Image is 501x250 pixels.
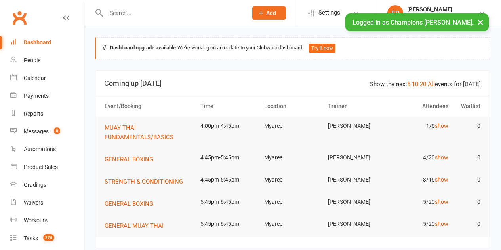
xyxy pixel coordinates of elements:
th: Trainer [324,96,388,116]
span: 8 [54,127,60,134]
div: Calendar [24,75,46,81]
td: 4:45pm-5:45pm [197,148,261,167]
td: [PERSON_NAME] [324,170,388,189]
div: Tasks [24,235,38,241]
a: Gradings [10,176,84,194]
td: [PERSON_NAME] [324,215,388,233]
th: Waitlist [452,96,484,116]
input: Search... [104,8,242,19]
a: show [435,176,448,183]
td: 0 [452,117,484,135]
td: 5:45pm-6:45pm [197,193,261,211]
span: Settings [318,4,340,22]
a: Product Sales [10,158,84,176]
td: 4/20 [388,148,452,167]
div: [PERSON_NAME] [407,6,479,13]
span: GENERAL MUAY THAI [105,222,164,229]
td: Myaree [261,215,324,233]
button: GENERAL BOXING [105,155,159,164]
td: Myaree [261,148,324,167]
div: Dashboard [24,39,51,45]
div: Reports [24,110,43,117]
div: Workouts [24,217,48,223]
button: STRENGTH & CONDITIONING [105,177,189,186]
button: GENERAL BOXING [105,199,159,208]
td: 0 [452,193,484,211]
a: show [435,154,448,161]
a: Clubworx [10,8,29,28]
a: People [10,51,84,69]
a: Tasks 270 [10,229,84,247]
a: show [435,199,448,205]
a: Automations [10,140,84,158]
a: show [435,123,448,129]
a: Payments [10,87,84,105]
td: 1/6 [388,117,452,135]
div: People [24,57,40,63]
span: 270 [43,234,54,241]
div: Show the next events for [DATE] [370,80,481,89]
div: Waivers [24,199,43,206]
span: Add [266,10,276,16]
div: Payments [24,93,49,99]
a: 10 [412,81,418,88]
td: [PERSON_NAME] [324,148,388,167]
td: Myaree [261,193,324,211]
a: Workouts [10,212,84,229]
a: Calendar [10,69,84,87]
div: Automations [24,146,56,152]
th: Event/Booking [101,96,197,116]
th: Location [261,96,324,116]
a: Dashboard [10,34,84,51]
a: 20 [420,81,426,88]
span: GENERAL BOXING [105,200,153,207]
button: GENERAL MUAY THAI [105,221,169,231]
span: GENERAL BOXING [105,156,153,163]
a: Reports [10,105,84,123]
button: × [473,13,488,30]
td: [PERSON_NAME] [324,117,388,135]
a: All [428,81,435,88]
th: Time [197,96,261,116]
td: 3/16 [388,170,452,189]
td: 0 [452,215,484,233]
a: show [435,221,448,227]
div: Product Sales [24,164,58,170]
td: [PERSON_NAME] [324,193,388,211]
td: 4:45pm-5:45pm [197,170,261,189]
h3: Coming up [DATE] [104,80,481,87]
div: Champions [PERSON_NAME] [407,13,479,20]
th: Attendees [388,96,452,116]
td: 0 [452,148,484,167]
span: Logged in as Champions [PERSON_NAME]. [352,19,474,26]
td: 4:00pm-4:45pm [197,117,261,135]
span: MUAY THAI FUNDAMENTALS/BASICS [105,124,173,141]
div: Messages [24,128,49,134]
a: Waivers [10,194,84,212]
strong: Dashboard upgrade available: [110,45,177,51]
td: 5/20 [388,215,452,233]
button: Try it now [309,44,335,53]
a: Messages 8 [10,123,84,140]
td: 5:45pm-6:45pm [197,215,261,233]
div: Gradings [24,182,46,188]
button: Add [252,6,286,20]
td: Myaree [261,117,324,135]
td: 5/20 [388,193,452,211]
td: Myaree [261,170,324,189]
a: 5 [407,81,410,88]
button: MUAY THAI FUNDAMENTALS/BASICS [105,123,193,142]
div: ED [387,5,403,21]
div: We're working on an update to your Clubworx dashboard. [95,37,490,59]
td: 0 [452,170,484,189]
span: STRENGTH & CONDITIONING [105,178,183,185]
